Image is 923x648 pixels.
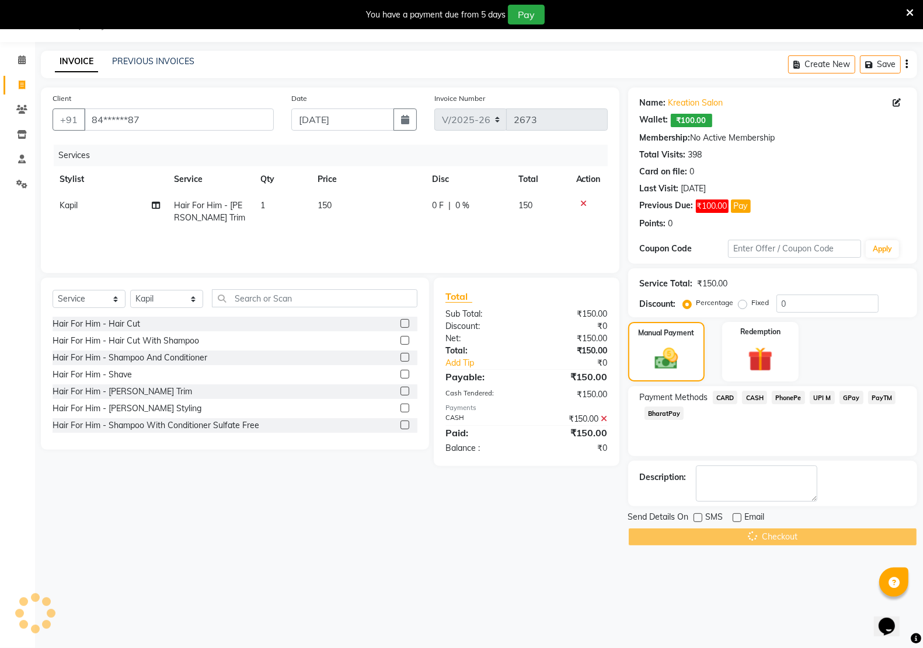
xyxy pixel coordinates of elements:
[508,5,545,24] button: Pay
[696,199,729,213] span: ₹100.00
[868,391,896,404] span: PayTM
[437,308,527,320] div: Sub Total:
[772,391,805,404] span: PhonePe
[866,240,899,258] button: Apply
[511,166,569,192] th: Total
[706,511,723,526] span: SMS
[640,132,905,144] div: No Active Membership
[437,320,527,332] div: Discount:
[713,391,738,404] span: CARD
[437,442,527,454] div: Balance :
[53,93,71,104] label: Client
[728,240,861,258] input: Enter Offer / Coupon Code
[569,166,608,192] th: Action
[445,403,607,413] div: Payments
[60,200,78,211] span: Kapil
[527,345,617,357] div: ₹150.00
[640,149,686,161] div: Total Visits:
[527,320,617,332] div: ₹0
[53,419,259,432] div: Hair For Him - Shampoo With Conditioner Sulfate Free
[84,108,274,131] input: Search by Name/Mobile/Email/Code
[527,332,617,345] div: ₹150.00
[640,243,729,255] div: Coupon Code
[542,357,617,369] div: ₹0
[731,199,751,213] button: Pay
[647,345,685,372] img: _cash.svg
[445,290,472,303] span: Total
[53,318,140,330] div: Hair For Him - Hair Cut
[668,218,673,230] div: 0
[640,183,679,195] div: Last Visit:
[745,511,765,526] span: Email
[53,402,201,415] div: Hair For Him - [PERSON_NAME] Styling
[53,386,192,398] div: Hair For Him - [PERSON_NAME] Trim
[448,199,451,212] span: |
[640,97,666,109] div: Name:
[212,289,417,307] input: Search or Scan
[696,297,734,308] label: Percentage
[638,328,694,338] label: Manual Payment
[425,166,511,192] th: Disc
[527,413,617,425] div: ₹150.00
[788,55,855,73] button: Create New
[671,114,712,127] span: ₹100.00
[645,407,684,420] span: BharatPay
[253,166,311,192] th: Qty
[437,332,527,345] div: Net:
[640,298,676,310] div: Discount:
[527,370,617,384] div: ₹150.00
[698,278,728,290] div: ₹150.00
[291,93,307,104] label: Date
[518,200,532,211] span: 150
[53,335,199,347] div: Hair For Him - Hair Cut With Shampoo
[53,108,85,131] button: +91
[434,93,485,104] label: Invoice Number
[810,391,835,404] span: UPI M
[860,55,901,73] button: Save
[527,426,617,440] div: ₹150.00
[628,511,689,526] span: Send Details On
[54,145,617,166] div: Services
[752,297,769,308] label: Fixed
[437,388,527,401] div: Cash Tendered:
[668,97,723,109] a: Kreation Salon
[174,200,245,223] span: Hair For Him - [PERSON_NAME] Trim
[527,388,617,401] div: ₹150.00
[640,218,666,230] div: Points:
[640,391,708,404] span: Payment Methods
[366,9,506,21] div: You have a payment due from 5 days
[437,357,541,369] a: Add Tip
[455,199,469,212] span: 0 %
[740,327,781,337] label: Redemption
[640,114,668,127] div: Wallet:
[640,199,694,213] div: Previous Due:
[437,426,527,440] div: Paid:
[527,308,617,320] div: ₹150.00
[640,166,688,178] div: Card on file:
[740,344,780,374] img: _gift.svg
[437,413,527,425] div: CASH
[260,200,265,211] span: 1
[688,149,702,161] div: 398
[55,51,98,72] a: INVOICE
[432,199,444,212] span: 0 F
[311,166,425,192] th: Price
[681,183,706,195] div: [DATE]
[53,352,207,364] div: Hair For Him - Shampoo And Conditioner
[640,132,691,144] div: Membership:
[167,166,253,192] th: Service
[53,369,132,381] div: Hair For Him - Shave
[840,391,863,404] span: GPay
[640,471,687,484] div: Description:
[742,391,767,404] span: CASH
[874,601,911,636] iframe: chat widget
[527,442,617,454] div: ₹0
[318,200,332,211] span: 150
[640,278,693,290] div: Service Total:
[437,370,527,384] div: Payable:
[112,56,194,66] a: PREVIOUS INVOICES
[53,166,167,192] th: Stylist
[437,345,527,357] div: Total:
[690,166,695,178] div: 0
